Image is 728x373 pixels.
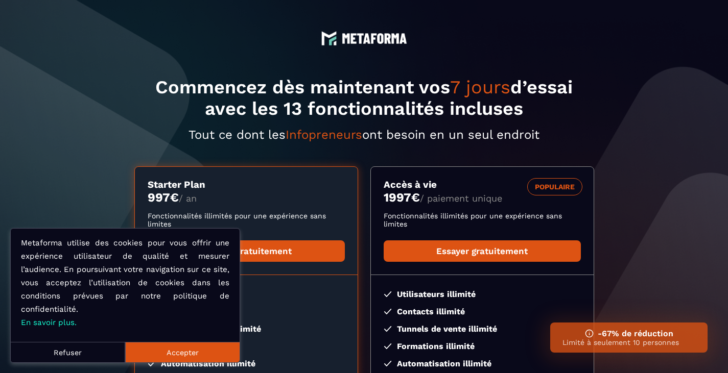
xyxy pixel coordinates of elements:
[286,128,362,142] span: Infopreneurs
[585,329,594,338] img: ifno
[384,291,392,297] img: checked
[384,190,420,205] money: 1997
[21,318,77,327] a: En savoir plus.
[11,342,125,362] button: Refuser
[148,240,345,262] a: Essayer gratuitement
[179,193,197,204] span: / an
[562,338,695,346] p: Limité à seulement 10 personnes
[384,341,581,351] li: Formations illimité
[148,307,345,316] li: Contacts illimité
[148,179,345,190] h3: Starter Plan
[384,361,392,366] img: checked
[342,33,407,44] img: logo
[527,178,582,195] div: POPULAIRE
[148,324,345,334] li: Tunnels de vente illimité
[148,289,345,299] li: Utilisateurs illimité
[384,307,581,316] li: Contacts illimité
[148,212,345,228] p: Fonctionnalités illimités pour une expérience sans limites
[21,236,229,329] p: Metaforma utilise des cookies pour vous offrir une expérience utilisateur de qualité et mesurer l...
[420,193,502,204] span: / paiement unique
[134,77,594,119] h1: Commencez dès maintenant vos d’essai avec les 13 fonctionnalités incluses
[384,324,581,334] li: Tunnels de vente illimité
[384,289,581,299] li: Utilisateurs illimité
[384,179,581,190] h3: Accès à vie
[384,309,392,314] img: checked
[148,190,179,205] money: 997
[148,361,156,366] img: checked
[411,190,420,205] currency: €
[134,128,594,142] p: Tout ce dont les ont besoin en un seul endroit
[384,326,392,332] img: checked
[450,77,510,98] span: 7 jours
[562,329,695,338] h3: -67% de réduction
[384,212,581,228] p: Fonctionnalités illimités pour une expérience sans limites
[321,31,337,46] img: logo
[148,341,345,351] li: Formations illimité
[384,359,581,368] li: Automatisation illimité
[170,190,179,205] currency: €
[125,342,240,362] button: Accepter
[384,240,581,262] a: Essayer gratuitement
[148,359,345,368] li: Automatisation illimité
[384,343,392,349] img: checked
